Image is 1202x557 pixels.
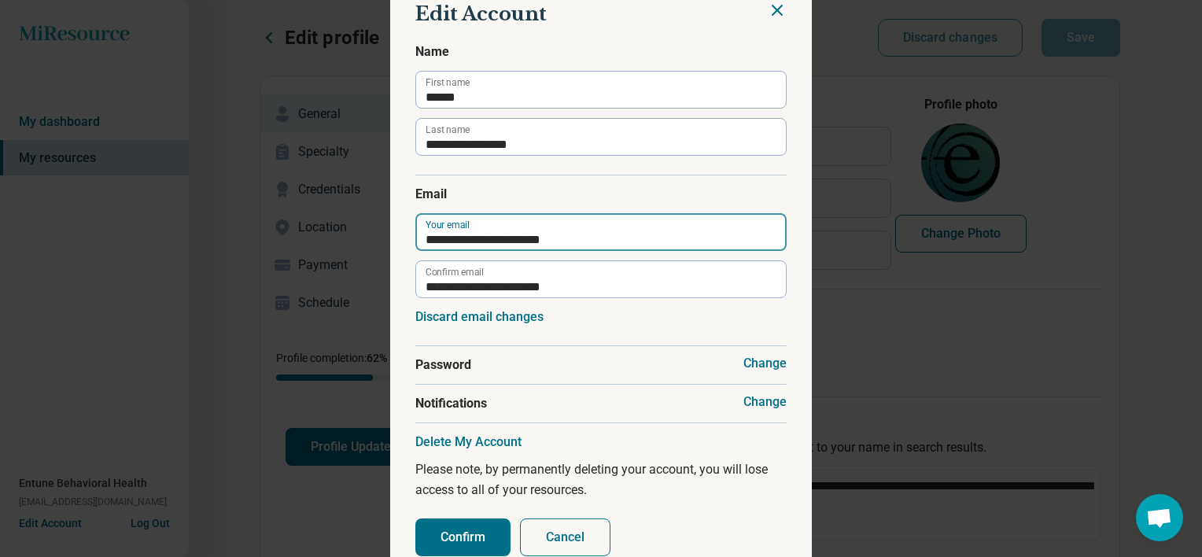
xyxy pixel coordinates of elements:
span: Notifications [415,394,787,413]
button: Change [743,356,787,371]
button: Delete My Account [415,434,522,450]
span: Email [415,185,787,204]
button: Cancel [520,518,610,556]
span: Name [415,42,787,61]
h2: Edit Account [415,1,787,28]
button: Close [768,1,787,20]
p: Please note, by permanently deleting your account, you will lose access to all of your resources. [415,459,787,500]
button: Discard email changes [415,309,544,325]
span: Password [415,356,787,374]
button: Confirm [415,518,511,556]
button: Change [743,394,787,410]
